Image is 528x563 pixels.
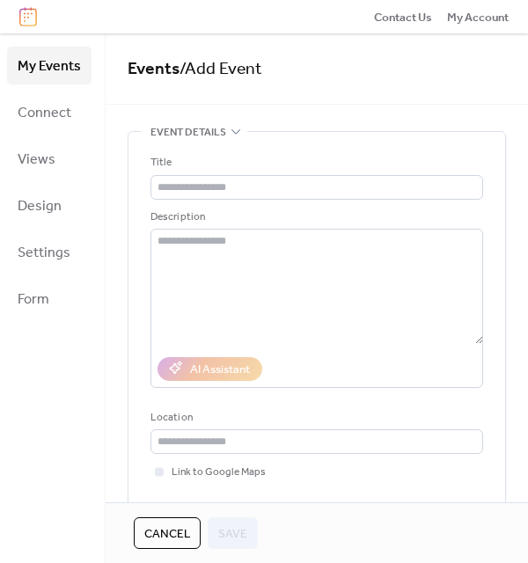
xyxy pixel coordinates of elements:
span: Cancel [144,525,190,543]
button: Cancel [134,517,201,549]
span: Contact Us [374,9,432,26]
a: Design [7,186,92,224]
div: Title [150,154,480,172]
span: Design [18,193,62,220]
img: logo [19,7,37,26]
span: Views [18,146,55,173]
span: Connect [18,99,71,127]
a: Settings [7,233,92,271]
a: Form [7,280,92,318]
a: Views [7,140,92,178]
a: Events [128,53,180,85]
a: Contact Us [374,8,432,26]
span: Settings [18,239,70,267]
a: Connect [7,93,92,131]
span: Form [18,286,49,313]
span: My Events [18,53,81,80]
div: Location [150,409,480,427]
a: My Events [7,47,92,84]
span: / Add Event [180,53,262,85]
span: Link to Google Maps [172,464,266,481]
a: My Account [447,8,509,26]
span: Event details [150,124,226,142]
span: My Account [447,9,509,26]
div: Description [150,208,480,226]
